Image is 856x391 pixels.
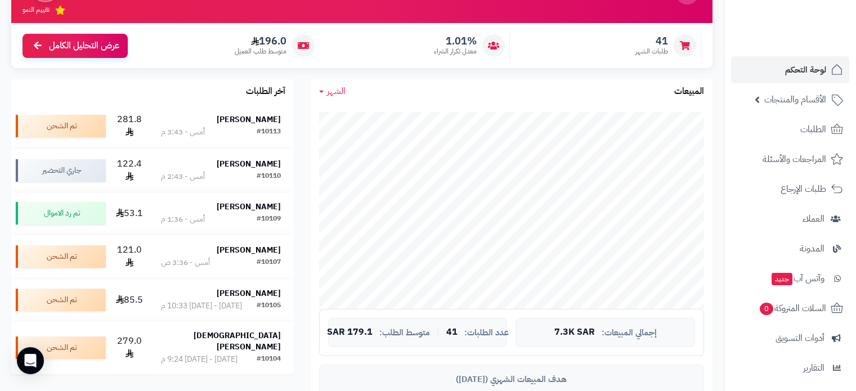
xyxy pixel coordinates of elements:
[763,151,826,167] span: المراجعات والأسئلة
[731,146,849,173] a: المراجعات والأسئلة
[257,354,281,365] div: #10104
[327,327,373,338] span: 179.1 SAR
[731,116,849,143] a: الطلبات
[110,321,148,374] td: 279.0
[635,47,668,56] span: طلبات الشهر
[785,62,826,78] span: لوحة التحكم
[110,192,148,234] td: 53.1
[319,85,346,98] a: الشهر
[161,214,205,225] div: أمس - 1:36 م
[800,122,826,137] span: الطلبات
[464,328,509,338] span: عدد الطلبات:
[161,127,205,138] div: أمس - 3:43 م
[17,347,44,374] div: Open Intercom Messenger
[257,257,281,268] div: #10107
[257,300,281,312] div: #10105
[602,328,657,338] span: إجمالي المبيعات:
[800,241,824,257] span: المدونة
[235,47,286,56] span: متوسط طلب العميل
[731,56,849,83] a: لوحة التحكم
[161,257,210,268] div: أمس - 3:36 ص
[731,176,849,203] a: طلبات الإرجاع
[110,279,148,321] td: 85.5
[731,235,849,262] a: المدونة
[16,202,106,224] div: تم رد الاموال
[434,47,477,56] span: معدل تكرار الشراء
[217,114,281,125] strong: [PERSON_NAME]
[803,360,824,376] span: التقارير
[764,92,826,107] span: الأقسام والمنتجات
[217,244,281,256] strong: [PERSON_NAME]
[235,35,286,47] span: 196.0
[110,104,148,148] td: 281.8
[16,245,106,268] div: تم الشحن
[16,159,106,182] div: جاري التحضير
[49,39,119,52] span: عرض التحليل الكامل
[803,211,824,227] span: العملاء
[161,300,242,312] div: [DATE] - [DATE] 10:33 م
[772,273,792,285] span: جديد
[23,34,128,58] a: عرض التحليل الكامل
[217,158,281,170] strong: [PERSON_NAME]
[217,287,281,299] strong: [PERSON_NAME]
[437,328,440,336] span: |
[674,87,704,97] h3: المبيعات
[257,171,281,182] div: #10110
[217,201,281,213] strong: [PERSON_NAME]
[776,330,824,346] span: أدوات التسويق
[328,374,695,385] div: هدف المبيعات الشهري ([DATE])
[246,87,285,97] h3: آخر الطلبات
[110,235,148,278] td: 121.0
[731,325,849,352] a: أدوات التسويق
[379,328,430,338] span: متوسط الطلب:
[781,181,826,197] span: طلبات الإرجاع
[731,265,849,292] a: وآتس آبجديد
[16,336,106,359] div: تم الشحن
[161,171,205,182] div: أمس - 2:43 م
[16,289,106,311] div: تم الشحن
[731,295,849,322] a: السلات المتروكة0
[110,149,148,192] td: 122.4
[554,327,595,338] span: 7.3K SAR
[434,35,477,47] span: 1.01%
[327,84,346,98] span: الشهر
[731,354,849,381] a: التقارير
[23,5,50,15] span: تقييم النمو
[257,127,281,138] div: #10113
[194,330,281,353] strong: [DEMOGRAPHIC_DATA][PERSON_NAME]
[16,115,106,137] div: تم الشحن
[257,214,281,225] div: #10109
[760,303,773,315] span: 0
[446,327,458,338] span: 41
[161,354,237,365] div: [DATE] - [DATE] 9:24 م
[731,205,849,232] a: العملاء
[759,300,826,316] span: السلات المتروكة
[635,35,668,47] span: 41
[770,271,824,286] span: وآتس آب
